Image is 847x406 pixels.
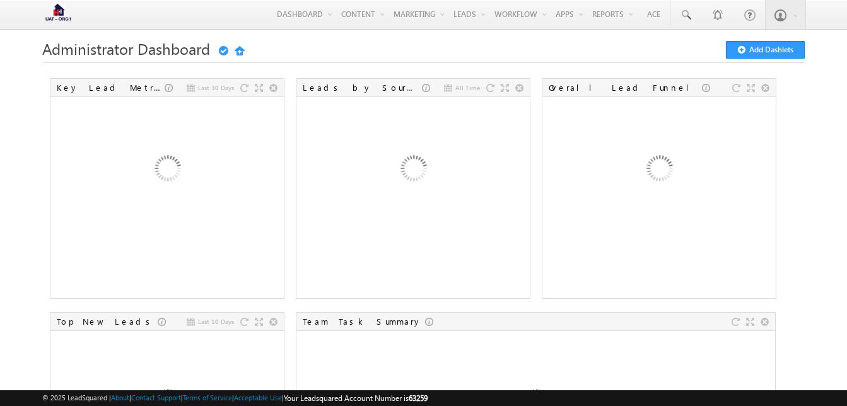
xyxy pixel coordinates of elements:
[198,316,234,327] span: Last 10 Days
[303,82,422,93] div: Leads by Sources
[345,103,481,238] img: Loading...
[42,392,428,404] span: © 2025 LeadSquared | | | | |
[198,82,234,93] span: Last 30 Days
[234,393,282,402] a: Acceptable Use
[591,103,727,238] img: Loading...
[409,393,428,403] span: 63259
[99,103,235,238] img: Loading...
[726,41,805,59] button: Add Dashlets
[284,393,428,403] span: Your Leadsquared Account Number is
[42,3,74,25] img: Custom Logo
[111,393,129,402] a: About
[42,38,210,59] span: Administrator Dashboard
[57,316,158,327] div: Top New Leads
[303,316,425,327] div: Team Task Summary
[131,393,181,402] a: Contact Support
[183,393,232,402] a: Terms of Service
[455,82,480,93] span: All Time
[57,82,165,93] div: Key Lead Metrics
[549,82,702,93] div: Overall Lead Funnel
